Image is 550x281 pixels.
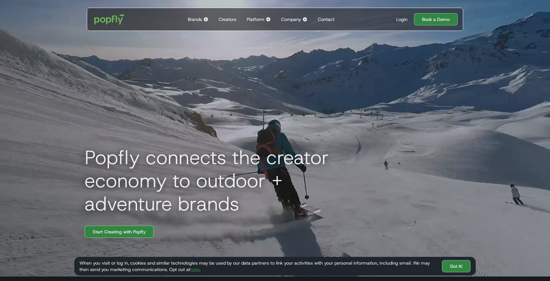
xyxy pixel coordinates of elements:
[188,16,202,23] div: Brands
[318,16,335,23] div: Contact
[79,146,369,215] h1: Popfly connects the creator economy to outdoor + adventure brands
[442,260,471,272] a: Got It!
[315,8,337,31] a: Contact
[247,16,264,23] div: Platform
[394,16,410,23] a: Login
[281,16,301,23] div: Company
[90,10,131,29] a: home
[85,226,154,238] a: Start Creating with Popfly
[190,267,199,272] a: here
[396,16,408,23] div: Login
[414,13,458,25] a: Book a Demo
[79,260,437,273] div: When you visit or log in, cookies and similar technologies may be used by our data partners to li...
[219,16,236,23] div: Creators
[216,8,239,31] a: Creators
